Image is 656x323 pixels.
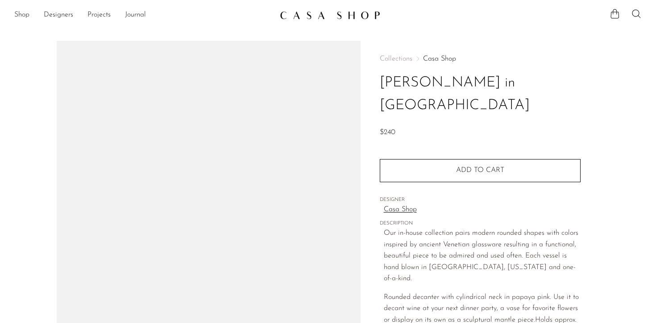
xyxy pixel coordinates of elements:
span: DESIGNER [380,196,581,204]
nav: Desktop navigation [14,8,273,23]
p: Our in-house collection pairs modern rounded shapes with colors inspired by ancient Venetian glas... [384,228,581,285]
a: Casa Shop [384,204,581,216]
a: Journal [125,9,146,21]
a: Casa Shop [423,55,456,62]
span: Add to cart [456,167,504,174]
button: Add to cart [380,159,581,182]
nav: Breadcrumbs [380,55,581,62]
span: Collections [380,55,412,62]
a: Shop [14,9,29,21]
ul: NEW HEADER MENU [14,8,273,23]
a: Projects [87,9,111,21]
a: Designers [44,9,73,21]
h1: [PERSON_NAME] in [GEOGRAPHIC_DATA] [380,72,581,117]
span: DESCRIPTION [380,220,581,228]
span: $240 [380,129,395,136]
